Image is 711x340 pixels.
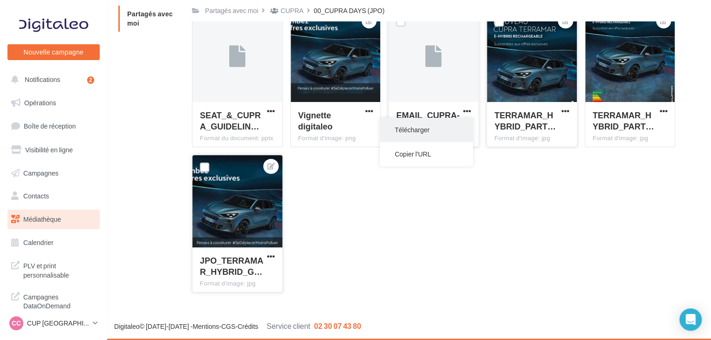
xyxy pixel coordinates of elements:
[192,322,219,330] a: Mentions
[679,308,702,331] div: Open Intercom Messenger
[127,10,173,27] span: Partagés avec moi
[380,118,473,142] button: Télécharger
[6,256,102,283] a: PLV et print personnalisable
[6,186,102,206] a: Contacts
[200,279,275,288] div: Format d'image: jpg
[396,110,459,131] span: EMAIL_CUPRA-DAYS_JUIN2025
[7,314,100,332] a: CC CUP [GEOGRAPHIC_DATA]
[205,6,258,15] div: Partagés avec moi
[23,169,59,177] span: Campagnes
[6,210,102,229] a: Médiathèque
[114,322,139,330] a: Digitaleo
[593,134,668,143] div: Format d'image: jpg
[114,322,361,330] span: © [DATE]-[DATE] - - -
[7,44,100,60] button: Nouvelle campagne
[221,322,235,330] a: CGS
[6,163,102,183] a: Campagnes
[314,321,361,330] span: 02 30 07 43 80
[314,6,384,15] div: 00_CUPRA DAYS (JPO)
[6,233,102,252] a: Calendrier
[25,75,60,83] span: Notifications
[267,321,310,330] span: Service client
[24,122,76,130] span: Boîte de réception
[23,238,54,246] span: Calendrier
[200,255,263,277] span: JPO_TERRAMAR_HYBRID_GMB copie
[23,291,96,311] span: Campagnes DataOnDemand
[200,134,275,143] div: Format du document: pptx
[6,93,102,113] a: Opérations
[593,110,654,131] span: TERRAMAR_HYBRID_PART_4x5 copie
[298,110,333,131] span: Vignette digitaleo
[23,215,61,223] span: Médiathèque
[25,146,73,154] span: Visibilité en ligne
[24,99,56,107] span: Opérations
[12,319,21,328] span: CC
[27,319,89,328] p: CUP [GEOGRAPHIC_DATA]
[298,134,373,143] div: Format d'image: png
[494,110,556,131] span: TERRAMAR_HYBRID_PART_9X16 copie
[23,259,96,279] span: PLV et print personnalisable
[23,192,49,200] span: Contacts
[6,70,98,89] button: Notifications 2
[6,287,102,314] a: Campagnes DataOnDemand
[6,140,102,160] a: Visibilité en ligne
[494,134,569,143] div: Format d'image: jpg
[280,6,303,15] div: CUPRA
[200,110,261,131] span: SEAT_&_CUPRA_GUIDELINES_JPO_2025
[380,142,473,166] button: Copier l'URL
[87,76,94,84] div: 2
[6,116,102,136] a: Boîte de réception
[238,322,258,330] a: Crédits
